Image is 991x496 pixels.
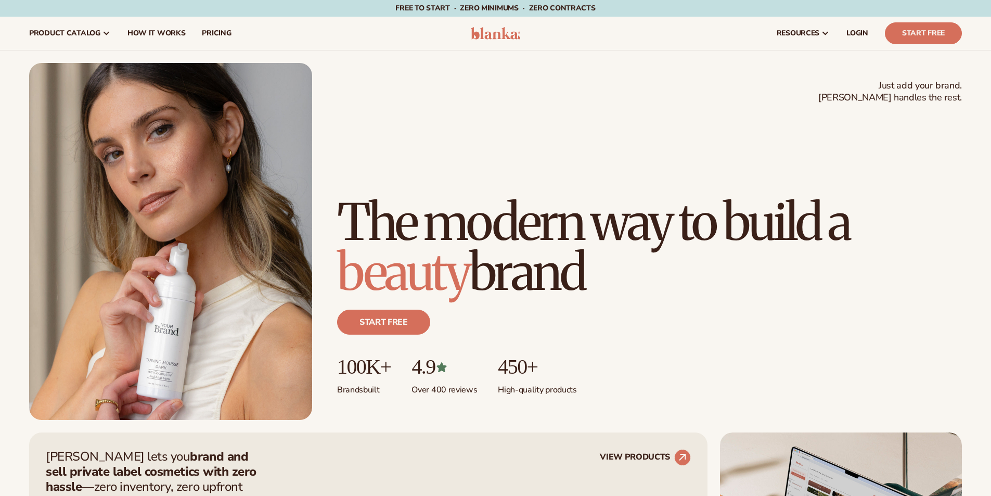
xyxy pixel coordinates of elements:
span: LOGIN [846,29,868,37]
span: Just add your brand. [PERSON_NAME] handles the rest. [818,80,962,104]
a: LOGIN [838,17,877,50]
span: Free to start · ZERO minimums · ZERO contracts [395,3,595,13]
a: VIEW PRODUCTS [600,449,691,466]
span: resources [777,29,819,37]
p: Brands built [337,378,391,396]
a: Start Free [885,22,962,44]
img: logo [471,27,520,40]
a: Start free [337,310,430,335]
p: Over 400 reviews [411,378,477,396]
p: 450+ [498,355,576,378]
a: product catalog [21,17,119,50]
a: resources [768,17,838,50]
span: How It Works [127,29,186,37]
h1: The modern way to build a brand [337,197,962,297]
p: High-quality products [498,378,576,396]
img: Female holding tanning mousse. [29,63,312,420]
p: 100K+ [337,355,391,378]
a: pricing [194,17,239,50]
strong: brand and sell private label cosmetics with zero hassle [46,448,256,495]
span: product catalog [29,29,100,37]
p: 4.9 [411,355,477,378]
a: How It Works [119,17,194,50]
span: pricing [202,29,231,37]
span: beauty [337,241,469,303]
